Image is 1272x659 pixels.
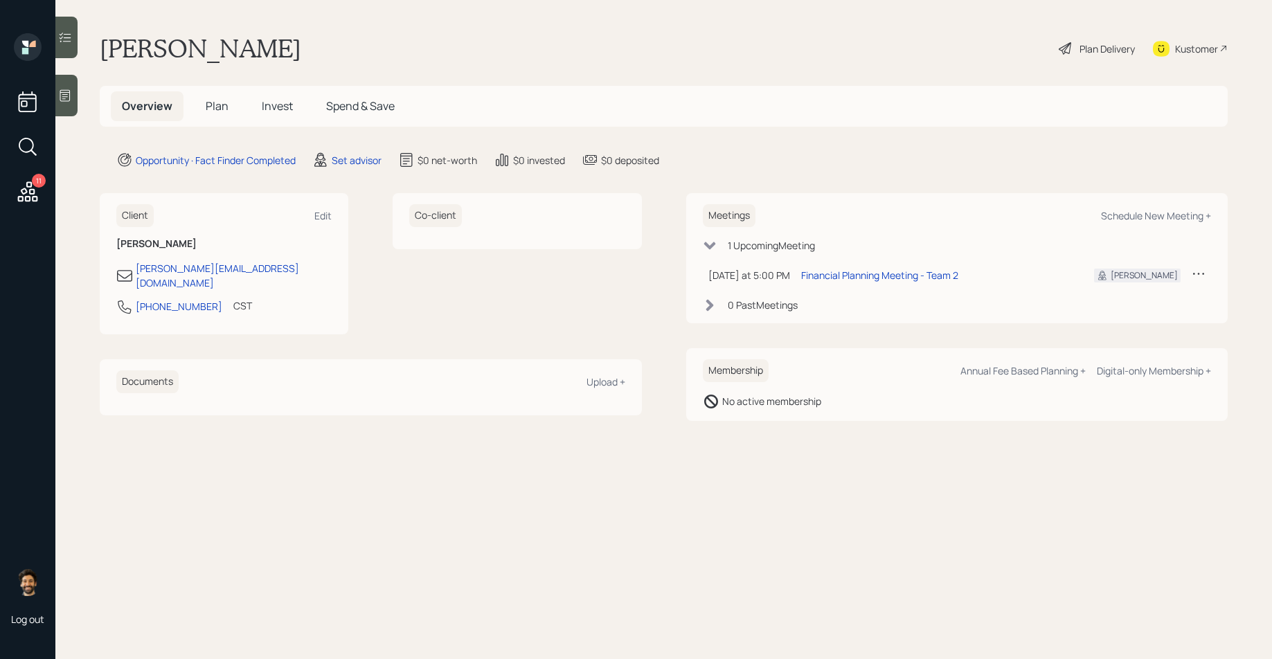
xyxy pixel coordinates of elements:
[332,153,382,168] div: Set advisor
[1080,42,1135,56] div: Plan Delivery
[601,153,659,168] div: $0 deposited
[11,613,44,626] div: Log out
[728,298,798,312] div: 0 Past Meeting s
[116,370,179,393] h6: Documents
[100,33,301,64] h1: [PERSON_NAME]
[1175,42,1218,56] div: Kustomer
[14,568,42,596] img: eric-schwartz-headshot.png
[206,98,229,114] span: Plan
[1101,209,1211,222] div: Schedule New Meeting +
[801,268,958,282] div: Financial Planning Meeting - Team 2
[409,204,462,227] h6: Co-client
[136,153,296,168] div: Opportunity · Fact Finder Completed
[314,209,332,222] div: Edit
[722,394,821,408] div: No active membership
[122,98,172,114] span: Overview
[136,261,332,290] div: [PERSON_NAME][EMAIL_ADDRESS][DOMAIN_NAME]
[136,299,222,314] div: [PHONE_NUMBER]
[703,204,755,227] h6: Meetings
[1111,269,1178,282] div: [PERSON_NAME]
[708,268,790,282] div: [DATE] at 5:00 PM
[703,359,769,382] h6: Membership
[233,298,252,313] div: CST
[418,153,477,168] div: $0 net-worth
[116,238,332,250] h6: [PERSON_NAME]
[116,204,154,227] h6: Client
[960,364,1086,377] div: Annual Fee Based Planning +
[262,98,293,114] span: Invest
[1097,364,1211,377] div: Digital-only Membership +
[728,238,815,253] div: 1 Upcoming Meeting
[326,98,395,114] span: Spend & Save
[586,375,625,388] div: Upload +
[32,174,46,188] div: 11
[513,153,565,168] div: $0 invested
